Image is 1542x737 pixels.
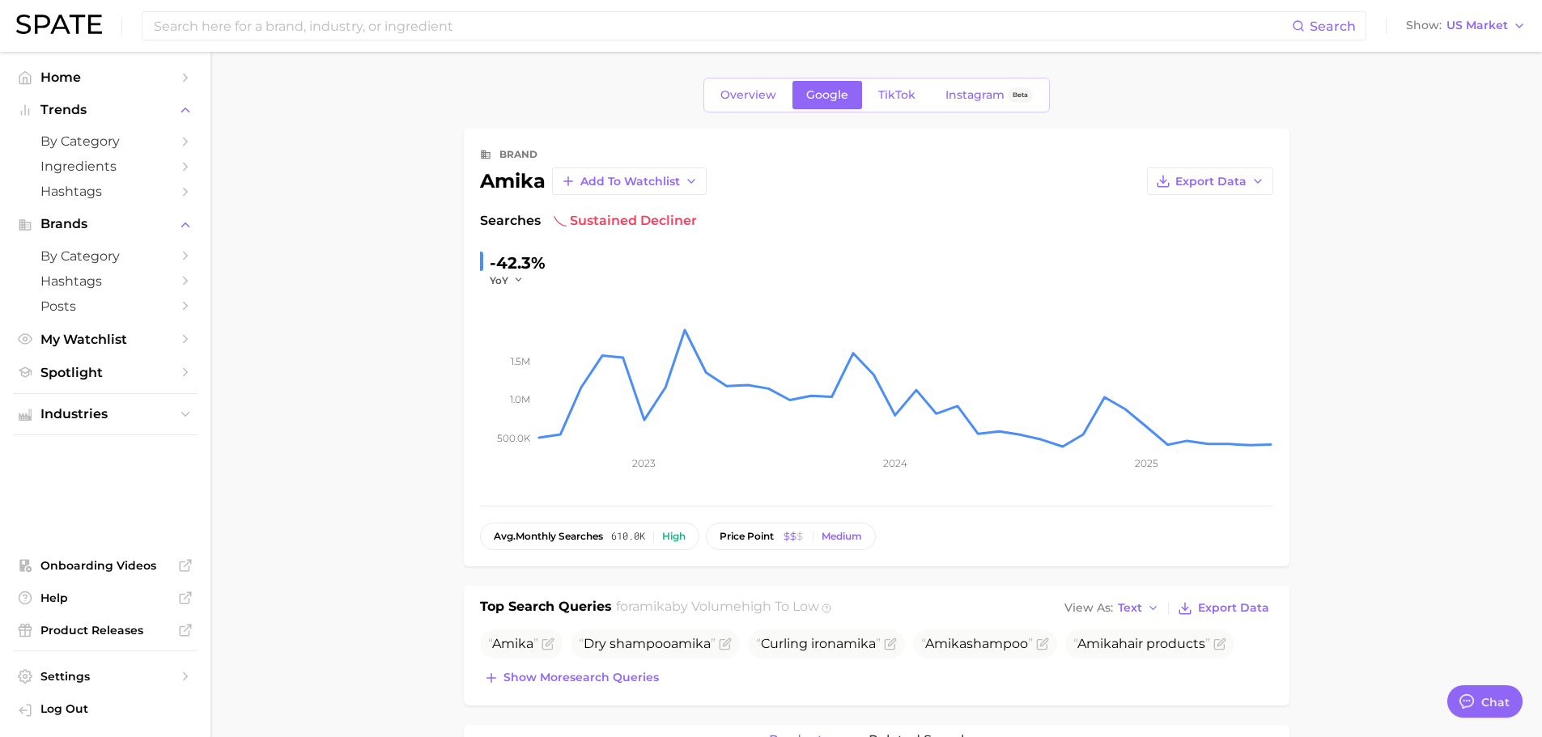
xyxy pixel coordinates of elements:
span: US Market [1446,21,1508,30]
span: View As [1064,604,1113,612]
button: View AsText [1060,598,1164,619]
div: brand [499,145,537,164]
span: Settings [40,669,170,684]
span: Show [1406,21,1442,30]
span: Brands [40,217,170,231]
span: by Category [40,133,170,149]
span: Industries [40,407,170,421]
button: Show moresearch queries [480,667,663,689]
span: Overview [720,88,776,102]
button: Flag as miscategorized or irrelevant [884,637,897,650]
span: hair products [1073,636,1210,651]
a: Home [13,65,198,90]
button: YoY [490,273,525,287]
span: Show more search queries [503,671,659,684]
span: Add to Watchlist [580,175,680,188]
div: amika [480,172,546,191]
span: amika [671,636,711,651]
a: My Watchlist [13,327,198,352]
a: Hashtags [13,269,198,294]
button: ShowUS Market [1402,15,1530,36]
button: Add to Watchlist [552,167,707,195]
span: Help [40,591,170,605]
button: Flag as miscategorized or irrelevant [1213,637,1226,650]
span: Google [806,88,848,102]
span: Searches [480,211,541,231]
span: Search [1310,19,1356,34]
span: Hashtags [40,273,170,289]
a: Google [792,81,862,109]
button: avg.monthly searches610.0kHigh [480,523,699,550]
span: Product Releases [40,623,170,637]
span: Amika [925,636,966,651]
span: Export Data [1175,175,1247,188]
button: Export Data [1147,167,1273,195]
input: Search here for a brand, industry, or ingredient [152,12,1292,40]
span: shampoo [921,636,1033,651]
a: InstagramBeta [932,81,1047,109]
span: Text [1118,604,1142,612]
span: Hashtags [40,184,170,199]
span: monthly searches [494,531,603,542]
span: Spotlight [40,365,170,380]
span: Posts [40,299,170,314]
a: Log out. Currently logged in with e-mail annie.penrod@loveamika.com. [13,697,198,724]
span: YoY [490,273,508,287]
button: Flag as miscategorized or irrelevant [542,637,554,650]
span: Onboarding Videos [40,558,170,573]
span: Amika [1077,636,1119,651]
tspan: 2025 [1134,457,1158,469]
span: high to low [741,599,819,614]
a: Ingredients [13,154,198,179]
span: Instagram [945,88,1005,102]
span: Export Data [1198,601,1269,615]
a: Spotlight [13,360,198,385]
button: Export Data [1174,597,1272,620]
button: Trends [13,98,198,122]
a: Help [13,586,198,610]
h1: Top Search Queries [480,597,612,620]
span: Dry shampoo [579,636,716,651]
a: Overview [707,81,790,109]
button: Flag as miscategorized or irrelevant [719,637,732,650]
button: Brands [13,212,198,236]
button: Industries [13,402,198,426]
a: Onboarding Videos [13,553,198,578]
tspan: 2024 [882,457,907,469]
button: price pointMedium [706,523,876,550]
button: Flag as miscategorized or irrelevant [1036,637,1049,650]
span: Ingredients [40,159,170,174]
tspan: 1.0m [510,393,530,405]
span: sustained decliner [554,211,697,231]
span: by Category [40,248,170,264]
a: Hashtags [13,179,198,204]
a: by Category [13,244,198,269]
tspan: 2023 [632,457,656,469]
span: amika [632,599,672,614]
abbr: average [494,530,516,542]
a: TikTok [864,81,929,109]
tspan: 1.5m [511,355,530,367]
span: My Watchlist [40,332,170,347]
a: by Category [13,129,198,154]
a: Product Releases [13,618,198,642]
span: 610.0k [611,531,645,542]
span: Trends [40,103,170,117]
span: Curling iron [756,636,881,651]
span: Amika [492,636,533,651]
div: Medium [822,531,862,542]
span: amika [836,636,876,651]
img: sustained decliner [554,214,567,227]
div: -42.3% [490,250,546,276]
img: SPATE [16,15,102,34]
span: TikTok [878,88,915,102]
span: Home [40,70,170,85]
tspan: 500.0k [497,431,531,443]
span: Log Out [40,701,185,716]
a: Posts [13,294,198,319]
span: price point [720,531,774,542]
span: Beta [1013,88,1028,102]
h2: for by Volume [616,597,819,620]
a: Settings [13,664,198,688]
div: High [662,531,686,542]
